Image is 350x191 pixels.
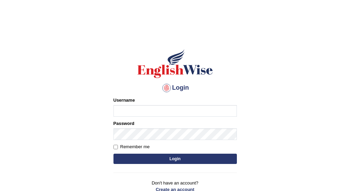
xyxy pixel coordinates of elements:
[113,120,134,127] label: Password
[113,145,118,149] input: Remember me
[113,154,237,164] button: Login
[113,97,135,103] label: Username
[113,82,237,93] h4: Login
[113,143,150,150] label: Remember me
[136,48,214,79] img: Logo of English Wise sign in for intelligent practice with AI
